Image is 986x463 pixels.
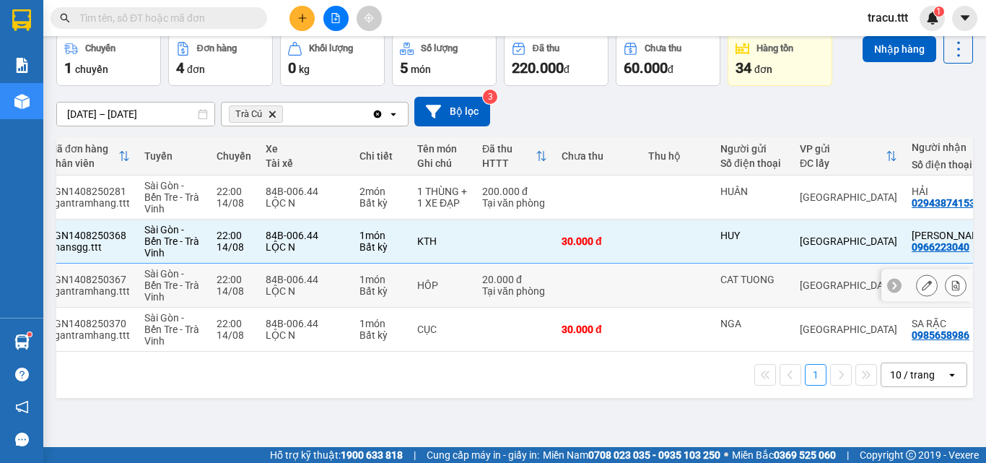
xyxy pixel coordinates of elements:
div: 84B-006.44 [266,274,345,285]
div: [GEOGRAPHIC_DATA] [94,12,240,45]
div: 30.000 đ [562,324,634,335]
svg: Clear all [372,108,383,120]
div: 14/08 [217,197,251,209]
div: [GEOGRAPHIC_DATA] [800,235,897,247]
div: 0985658986 [912,329,969,341]
div: 14/08 [217,329,251,341]
button: Nhập hàng [863,36,936,62]
div: 84B-006.44 [266,318,345,329]
div: NGA [720,318,785,329]
span: caret-down [959,12,972,25]
div: HUÂN [720,186,785,197]
div: 22:00 [217,230,251,241]
div: 0966223040 [912,241,969,253]
div: LỘC N [266,285,345,297]
img: icon-new-feature [926,12,939,25]
span: 34 [736,59,751,77]
button: Chưa thu60.000đ [616,34,720,86]
sup: 1 [934,7,944,17]
button: file-add [323,6,349,31]
sup: 3 [483,90,497,104]
span: plus [297,13,307,23]
th: Toggle SortBy [793,137,904,176]
button: Hàng tồn34đơn [728,34,832,86]
span: kg [299,64,310,75]
span: Sài Gòn - Bến Tre - Trà Vinh [144,268,199,303]
div: Tại văn phòng [482,285,547,297]
div: 50.000 [11,91,86,108]
div: 84B-006.44 [266,186,345,197]
div: 22:00 [217,186,251,197]
span: tracu.ttt [856,9,920,27]
span: Hỗ trợ kỹ thuật: [270,447,403,463]
div: SGN1408250368 [48,230,130,241]
button: 1 [805,364,826,386]
div: Chuyến [217,150,251,162]
span: 220.000 [512,59,564,77]
div: Chuyến [85,43,115,53]
button: Chuyến1chuyến [56,34,161,86]
span: món [411,64,431,75]
div: HÔP [417,280,468,291]
span: ⚪️ [724,452,728,458]
span: Nhận: [94,12,128,27]
span: đ [564,64,570,75]
th: Toggle SortBy [41,137,137,176]
svg: open [388,108,399,120]
div: 2 món [359,186,403,197]
img: warehouse-icon [14,334,30,350]
input: Select a date range. [57,103,214,126]
div: Sửa đơn hàng [916,274,938,296]
div: Chưa thu [562,150,634,162]
div: 22:00 [217,274,251,285]
div: CỤC [417,324,468,335]
div: Bất kỳ [359,285,403,297]
span: search [60,13,70,23]
span: Trà Cú [235,108,262,120]
img: warehouse-icon [14,94,30,109]
div: ngantramhang.ttt [48,285,130,297]
div: 200.000 đ [482,186,547,197]
div: Chi tiết [359,150,403,162]
span: đơn [754,64,772,75]
button: Số lượng5món [392,34,497,86]
span: 4 [176,59,184,77]
div: 30.000 đ [562,235,634,247]
div: VP gửi [800,143,886,155]
div: Mã đơn hàng [48,143,118,155]
div: HUY [720,230,785,241]
div: 1 món [359,318,403,329]
div: ngantramhang.ttt [48,197,130,209]
div: Người gửi [720,143,785,155]
div: Đơn hàng [197,43,237,53]
img: solution-icon [14,58,30,73]
strong: 0369 525 060 [774,449,836,461]
div: Chưa thu [645,43,681,53]
div: LỘC N [266,329,345,341]
div: Tài xế [266,157,345,169]
span: Sài Gòn - Bến Tre - Trà Vinh [144,180,199,215]
span: 1 [64,59,72,77]
svg: Delete [268,110,276,118]
span: | [414,447,416,463]
div: Số lượng [421,43,458,53]
span: Miền Bắc [732,447,836,463]
div: LỘC N [266,241,345,253]
svg: open [946,369,958,381]
span: Gửi: [12,14,35,29]
div: Khối lượng [309,43,353,53]
strong: 0708 023 035 - 0935 103 250 [588,449,720,461]
span: đơn [187,64,205,75]
div: 0377695209 [94,62,240,82]
div: ĐC lấy [800,157,886,169]
div: [GEOGRAPHIC_DATA] [94,45,240,62]
div: [GEOGRAPHIC_DATA] [800,324,897,335]
span: chuyến [75,64,108,75]
div: Tuyến [144,150,202,162]
th: Toggle SortBy [475,137,554,176]
span: Sài Gòn - Bến Tre - Trà Vinh [144,224,199,259]
div: ngantramhang.ttt [48,329,130,341]
div: [GEOGRAPHIC_DATA] [800,280,897,291]
span: message [15,433,29,446]
div: 14/08 [217,285,251,297]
